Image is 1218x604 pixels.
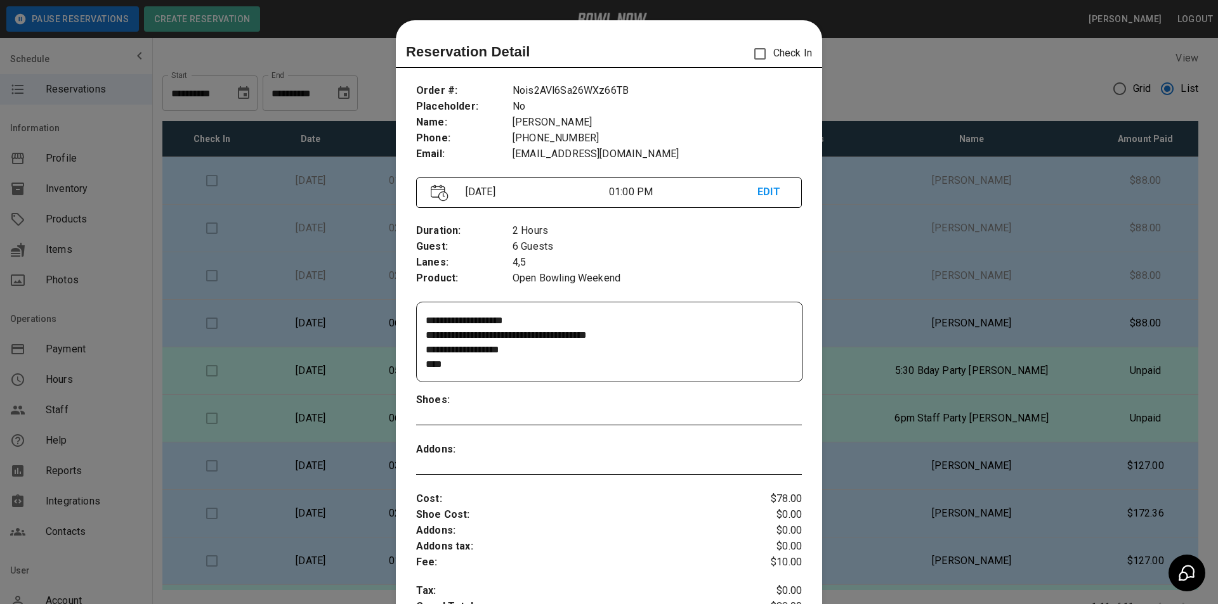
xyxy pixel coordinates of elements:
p: Tax : [416,583,738,599]
p: Open Bowling Weekend [513,271,802,286]
p: Shoes : [416,392,513,408]
p: Reservation Detail [406,41,530,62]
p: Guest : [416,239,513,255]
p: Nois2AVl6Sa26WXz66TB [513,83,802,99]
p: $0.00 [738,583,802,599]
p: $0.00 [738,539,802,555]
p: $10.00 [738,555,802,570]
p: [PERSON_NAME] [513,115,802,131]
p: Name : [416,115,513,131]
p: [DATE] [461,184,609,200]
p: Shoe Cost : [416,507,738,523]
p: $78.00 [738,491,802,507]
p: Lanes : [416,255,513,271]
p: Order # : [416,83,513,99]
p: 2 Hours [513,223,802,239]
p: $0.00 [738,523,802,539]
p: Cost : [416,491,738,507]
p: Addons : [416,442,513,458]
p: EDIT [757,184,787,200]
p: Email : [416,146,513,162]
p: Addons tax : [416,539,738,555]
p: 6 Guests [513,239,802,255]
p: [EMAIL_ADDRESS][DOMAIN_NAME] [513,146,802,162]
p: 4,5 [513,255,802,271]
p: Check In [747,41,812,67]
p: Fee : [416,555,738,570]
p: Product : [416,271,513,286]
p: Duration : [416,223,513,239]
p: No [513,99,802,115]
p: Placeholder : [416,99,513,115]
p: Phone : [416,131,513,146]
p: Addons : [416,523,738,539]
p: $0.00 [738,507,802,523]
img: Vector [431,184,449,202]
p: 01:00 PM [609,184,757,200]
p: [PHONE_NUMBER] [513,131,802,146]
